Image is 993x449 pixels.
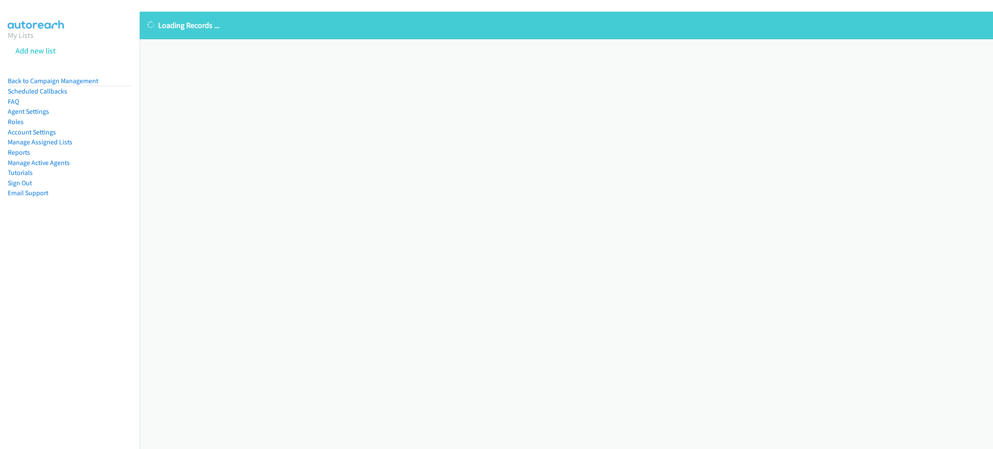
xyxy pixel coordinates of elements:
a: Sign Out [8,179,32,187]
a: Add new list [16,46,56,56]
a: FAQ [8,97,19,106]
p: Loading Records ... [147,19,985,31]
a: Back to Campaign Management [8,77,98,85]
a: Email Support [8,189,48,197]
a: Manage Active Agents [8,159,70,167]
a: Manage Assigned Lists [8,138,72,146]
a: Agent Settings [8,107,49,115]
a: Account Settings [8,128,56,136]
a: Reports [8,148,30,156]
a: My Lists [8,30,34,40]
a: Scheduled Callbacks [8,87,67,95]
a: Tutorials [8,168,33,177]
a: Roles [8,118,24,126]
